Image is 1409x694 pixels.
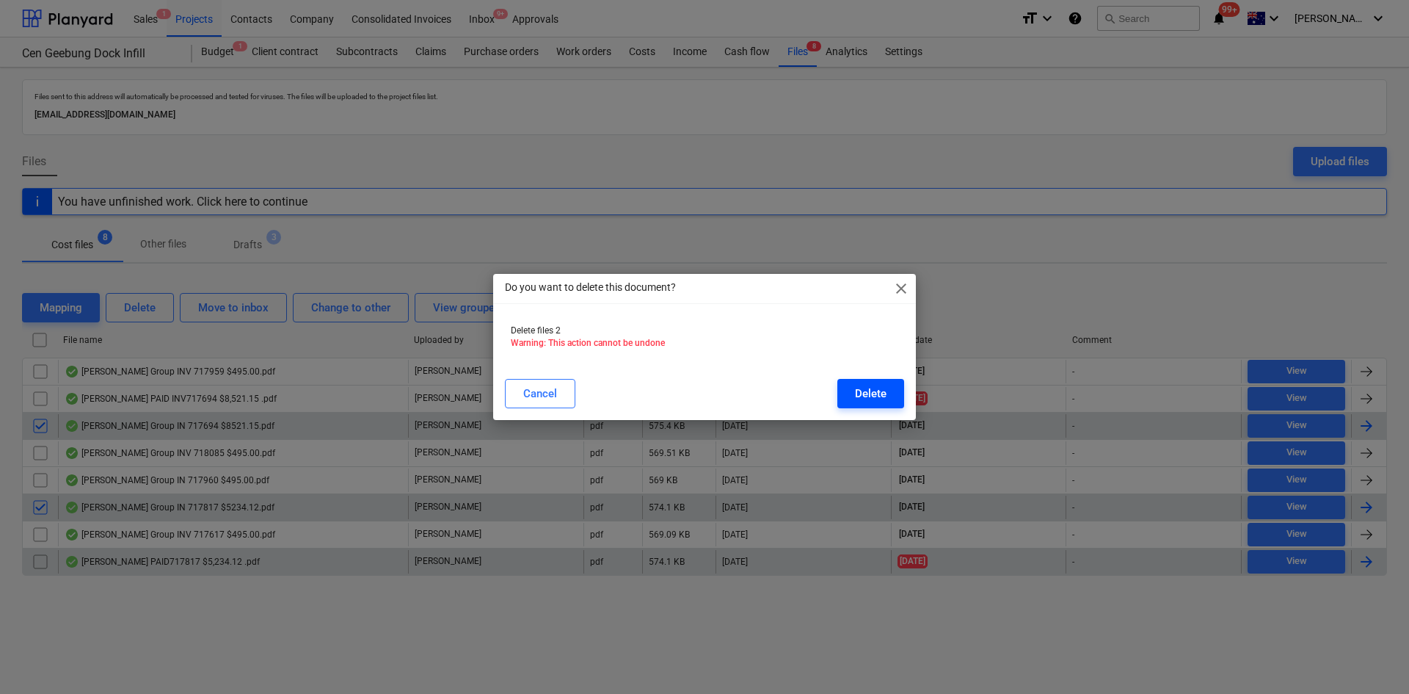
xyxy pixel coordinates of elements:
p: Delete files 2 [511,325,898,337]
button: Cancel [505,379,575,408]
iframe: Chat Widget [1336,623,1409,694]
div: Cancel [523,384,557,403]
p: Warning: This action cannot be undone [511,337,898,350]
p: Do you want to delete this document? [505,280,676,295]
button: Delete [837,379,904,408]
div: Delete [855,384,886,403]
span: close [892,280,910,297]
